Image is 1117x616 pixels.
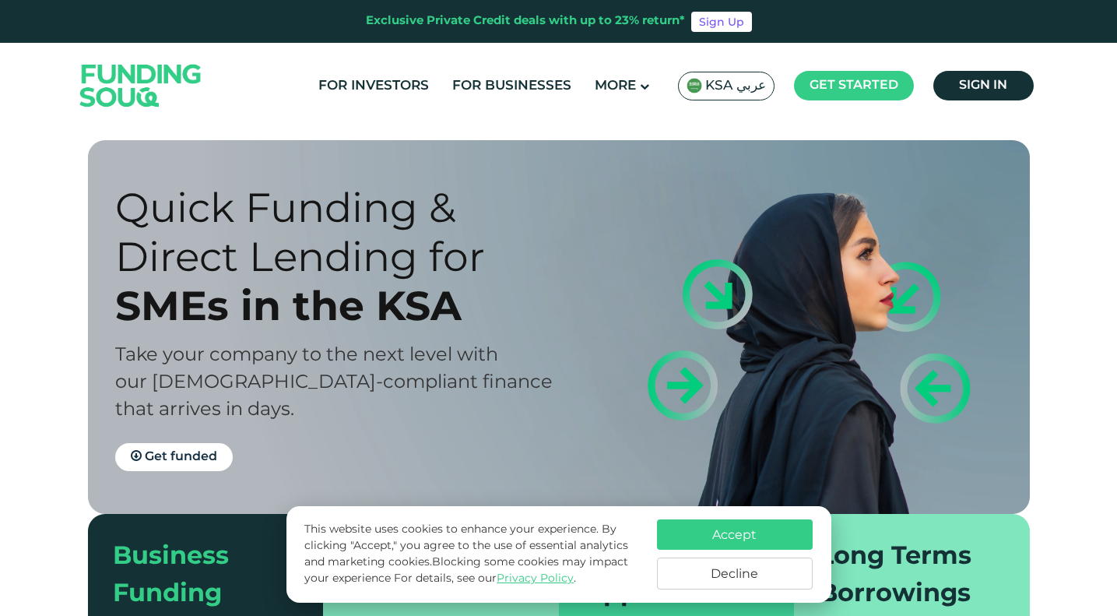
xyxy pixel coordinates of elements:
[65,46,217,125] img: Logo
[366,12,685,30] div: Exclusive Private Credit deals with up to 23% return*
[687,78,702,93] img: SA Flag
[933,71,1034,100] a: Sign in
[819,539,986,614] div: Long Terms Borrowings
[959,79,1007,91] span: Sign in
[705,77,766,95] span: KSA عربي
[115,347,553,419] span: Take your company to the next level with our [DEMOGRAPHIC_DATA]-compliant finance that arrives in...
[448,73,575,99] a: For Businesses
[657,519,813,550] button: Accept
[145,451,217,463] span: Get funded
[115,281,586,330] div: SMEs in the KSA
[115,183,586,281] div: Quick Funding & Direct Lending for
[304,522,641,587] p: This website uses cookies to enhance your experience. By clicking "Accept," you agree to the use ...
[691,12,752,32] a: Sign Up
[497,573,574,584] a: Privacy Policy
[595,79,636,93] span: More
[394,573,576,584] span: For details, see our .
[115,443,233,471] a: Get funded
[657,558,813,590] button: Decline
[113,539,280,614] div: Business Funding
[810,79,898,91] span: Get started
[304,557,628,584] span: Blocking some cookies may impact your experience
[314,73,433,99] a: For Investors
